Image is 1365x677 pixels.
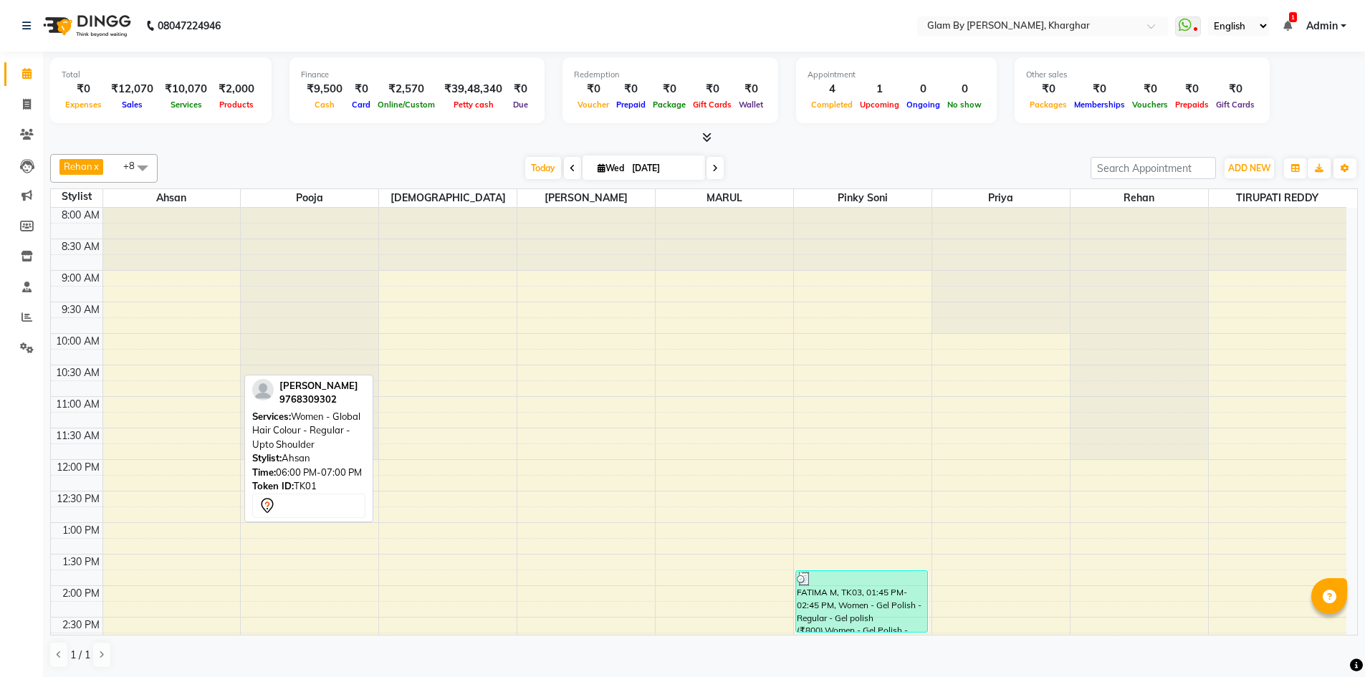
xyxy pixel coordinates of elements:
span: Rehan [64,160,92,172]
div: ₹0 [348,81,374,97]
iframe: chat widget [1305,620,1351,663]
span: Services: [252,410,291,422]
div: 1 [856,81,903,97]
div: 12:30 PM [54,491,102,506]
div: 11:00 AM [53,397,102,412]
span: Petty cash [450,100,497,110]
span: MARUL [656,189,793,207]
span: Wed [594,163,628,173]
span: Expenses [62,100,105,110]
span: Services [167,100,206,110]
span: pinky soni [794,189,931,207]
input: Search Appointment [1091,157,1216,179]
img: logo [37,6,135,46]
span: No show [944,100,985,110]
div: ₹39,48,340 [439,81,508,97]
div: ₹0 [1129,81,1172,97]
div: 11:30 AM [53,428,102,443]
b: 08047224946 [158,6,221,46]
div: 2:30 PM [59,618,102,633]
span: Ahsan [103,189,241,207]
span: Today [525,157,561,179]
span: [DEMOGRAPHIC_DATA] [379,189,517,207]
div: 1:00 PM [59,523,102,538]
span: Women - Global Hair Colour - Regular - Upto Shoulder [252,410,360,450]
span: [PERSON_NAME] [517,189,655,207]
span: Completed [808,100,856,110]
span: Pooja [241,189,378,207]
span: Card [348,100,374,110]
div: ₹0 [62,81,105,97]
button: ADD NEW [1225,158,1274,178]
span: Cash [311,100,338,110]
span: Time: [252,466,276,478]
div: ₹0 [1071,81,1129,97]
div: 9768309302 [279,393,358,407]
div: ₹0 [1172,81,1212,97]
div: ₹2,570 [374,81,439,97]
div: Redemption [574,69,767,81]
div: Other sales [1026,69,1258,81]
span: Products [216,100,257,110]
div: 4 [808,81,856,97]
div: FATIMA M, TK03, 01:45 PM-02:45 PM, Women - Gel Polish - Regular - Gel polish (₹800),Women - Gel P... [796,571,927,632]
span: 1 / 1 [70,648,90,663]
span: Ongoing [903,100,944,110]
div: ₹0 [1212,81,1258,97]
span: Due [509,100,532,110]
div: Ahsan [252,451,365,466]
div: Total [62,69,260,81]
div: Stylist [51,189,102,204]
div: ₹0 [735,81,767,97]
div: 8:00 AM [59,208,102,223]
span: priya [932,189,1070,207]
div: ₹2,000 [213,81,260,97]
div: ₹9,500 [301,81,348,97]
a: 1 [1283,19,1292,32]
a: x [92,160,99,172]
div: ₹0 [574,81,613,97]
div: ₹0 [613,81,649,97]
span: Memberships [1071,100,1129,110]
div: 0 [903,81,944,97]
span: 1 [1289,12,1297,22]
div: ₹0 [1026,81,1071,97]
div: 9:30 AM [59,302,102,317]
div: 9:00 AM [59,271,102,286]
div: ₹0 [689,81,735,97]
div: 0 [944,81,985,97]
div: ₹0 [649,81,689,97]
span: Online/Custom [374,100,439,110]
div: 1:30 PM [59,554,102,570]
div: ₹10,070 [159,81,213,97]
span: Upcoming [856,100,903,110]
span: Admin [1306,19,1338,34]
span: Packages [1026,100,1071,110]
div: 06:00 PM-07:00 PM [252,466,365,480]
input: 2025-09-03 [628,158,699,179]
span: Stylist: [252,452,282,464]
div: 8:30 AM [59,239,102,254]
div: Finance [301,69,533,81]
div: TK01 [252,479,365,494]
img: profile [252,379,274,400]
span: ADD NEW [1228,163,1270,173]
span: Rehan [1071,189,1208,207]
span: Sales [118,100,146,110]
span: Prepaids [1172,100,1212,110]
div: ₹12,070 [105,81,159,97]
div: 12:00 PM [54,460,102,475]
div: ₹0 [508,81,533,97]
span: Vouchers [1129,100,1172,110]
span: Gift Cards [1212,100,1258,110]
span: Package [649,100,689,110]
span: TIRUPATI REDDY [1209,189,1347,207]
div: 2:00 PM [59,586,102,601]
span: Wallet [735,100,767,110]
span: Token ID: [252,480,294,491]
div: Appointment [808,69,985,81]
div: 10:30 AM [53,365,102,380]
span: [PERSON_NAME] [279,380,358,391]
span: +8 [123,160,145,171]
div: 10:00 AM [53,334,102,349]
